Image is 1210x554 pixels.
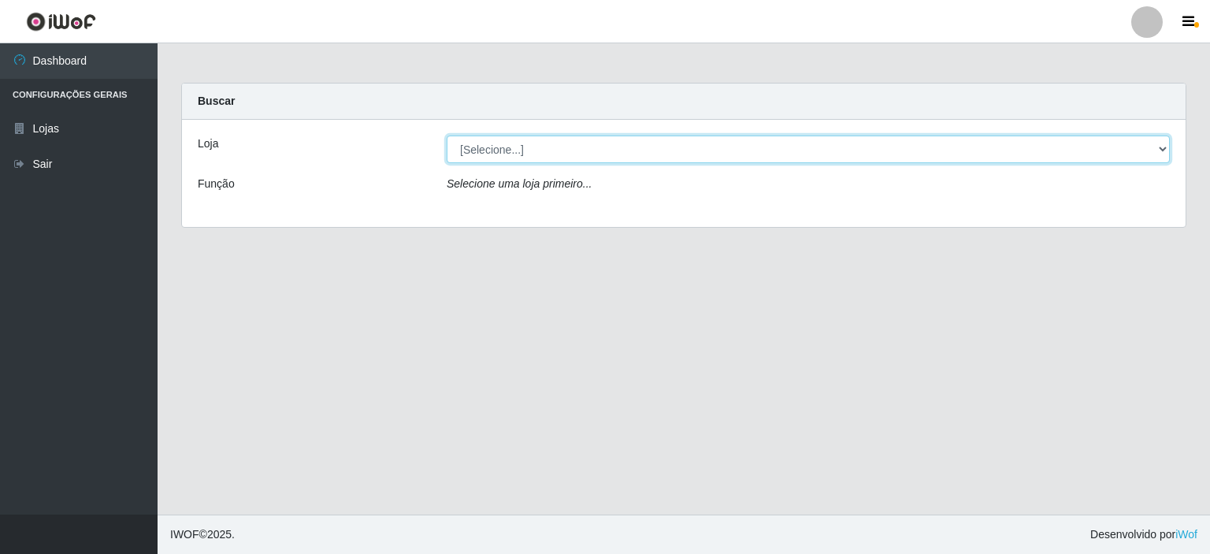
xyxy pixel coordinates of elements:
[170,528,199,541] span: IWOF
[198,176,235,192] label: Função
[1090,526,1197,543] span: Desenvolvido por
[1175,528,1197,541] a: iWof
[447,177,592,190] i: Selecione uma loja primeiro...
[26,12,96,32] img: CoreUI Logo
[170,526,235,543] span: © 2025 .
[198,136,218,152] label: Loja
[198,95,235,107] strong: Buscar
